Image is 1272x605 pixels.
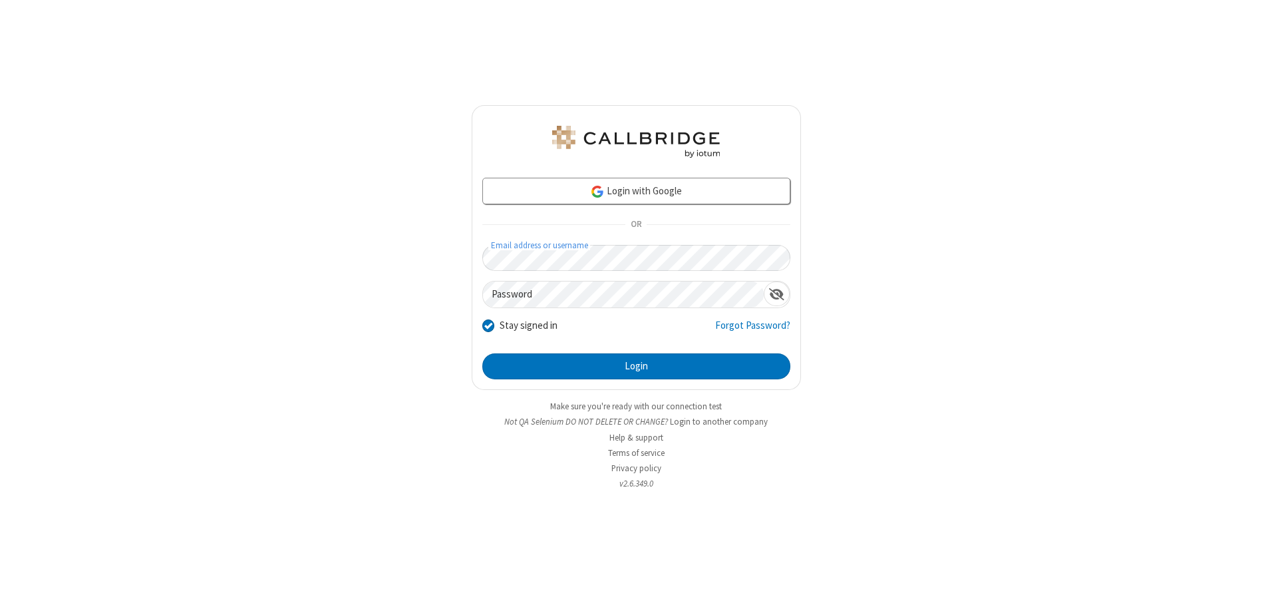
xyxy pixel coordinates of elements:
input: Email address or username [482,245,790,271]
img: QA Selenium DO NOT DELETE OR CHANGE [550,126,722,158]
button: Login to another company [670,415,768,428]
span: OR [625,216,647,234]
a: Privacy policy [611,463,661,474]
li: Not QA Selenium DO NOT DELETE OR CHANGE? [472,415,801,428]
label: Stay signed in [500,318,557,333]
a: Forgot Password? [715,318,790,343]
a: Help & support [609,432,663,443]
img: google-icon.png [590,184,605,199]
button: Login [482,353,790,380]
div: Show password [764,282,790,306]
a: Terms of service [608,447,665,459]
input: Password [483,282,764,307]
a: Make sure you're ready with our connection test [550,401,722,412]
li: v2.6.349.0 [472,477,801,490]
a: Login with Google [482,178,790,204]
